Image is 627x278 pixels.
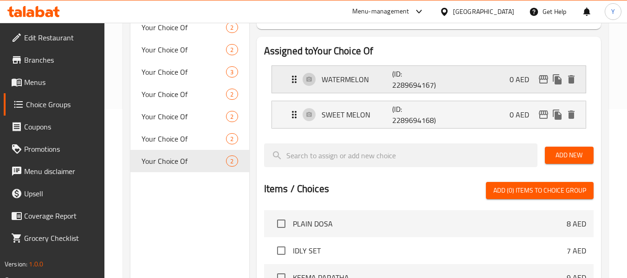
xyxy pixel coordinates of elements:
[264,143,537,167] input: search
[552,149,586,161] span: Add New
[24,210,97,221] span: Coverage Report
[226,111,238,122] div: Choices
[564,72,578,86] button: delete
[226,89,238,100] div: Choices
[271,214,291,233] span: Select choice
[142,89,226,100] span: Your Choice Of
[24,54,97,65] span: Branches
[4,182,105,205] a: Upsell
[226,157,237,166] span: 2
[226,45,237,54] span: 2
[24,32,97,43] span: Edit Restaurant
[271,241,291,260] span: Select choice
[564,108,578,122] button: delete
[453,6,514,17] div: [GEOGRAPHIC_DATA]
[322,109,393,120] p: SWEET MELON
[142,66,226,78] span: Your Choice Of
[510,109,537,120] p: 0 AED
[130,39,249,61] div: Your Choice Of2
[226,135,237,143] span: 2
[264,97,594,132] li: Expand
[24,166,97,177] span: Menu disclaimer
[550,108,564,122] button: duplicate
[550,72,564,86] button: duplicate
[29,258,43,270] span: 1.0.0
[4,227,105,249] a: Grocery Checklist
[130,150,249,172] div: Your Choice Of2
[226,90,237,99] span: 2
[611,6,615,17] span: Y
[142,111,226,122] span: Your Choice Of
[537,108,550,122] button: edit
[24,121,97,132] span: Coupons
[130,128,249,150] div: Your Choice Of2
[264,182,329,196] h2: Items / Choices
[130,61,249,83] div: Your Choice Of3
[226,66,238,78] div: Choices
[26,99,97,110] span: Choice Groups
[4,116,105,138] a: Coupons
[322,74,393,85] p: WATERMELON
[226,44,238,55] div: Choices
[264,62,594,97] li: Expand
[226,155,238,167] div: Choices
[4,93,105,116] a: Choice Groups
[5,258,27,270] span: Version:
[130,83,249,105] div: Your Choice Of2
[272,101,586,128] div: Expand
[352,6,409,17] div: Menu-management
[392,68,440,91] p: (ID: 2289694167)
[24,233,97,244] span: Grocery Checklist
[272,66,586,93] div: Expand
[24,143,97,155] span: Promotions
[142,155,226,167] span: Your Choice Of
[142,133,226,144] span: Your Choice Of
[510,74,537,85] p: 0 AED
[4,160,105,182] a: Menu disclaimer
[4,26,105,49] a: Edit Restaurant
[24,77,97,88] span: Menus
[24,188,97,199] span: Upsell
[4,49,105,71] a: Branches
[142,44,226,55] span: Your Choice Of
[392,103,440,126] p: (ID: 2289694168)
[130,105,249,128] div: Your Choice Of2
[567,218,586,229] p: 8 AED
[567,245,586,256] p: 7 AED
[293,245,567,256] span: IDLY SET
[226,68,237,77] span: 3
[4,205,105,227] a: Coverage Report
[226,112,237,121] span: 2
[293,218,567,229] span: PLAIN DOSA
[4,71,105,93] a: Menus
[226,23,237,32] span: 2
[226,22,238,33] div: Choices
[4,138,105,160] a: Promotions
[545,147,594,164] button: Add New
[537,72,550,86] button: edit
[142,22,226,33] span: Your Choice Of
[264,44,594,58] h2: Assigned to Your Choice Of
[493,185,586,196] span: Add (0) items to choice group
[130,16,249,39] div: Your Choice Of2
[486,182,594,199] button: Add (0) items to choice group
